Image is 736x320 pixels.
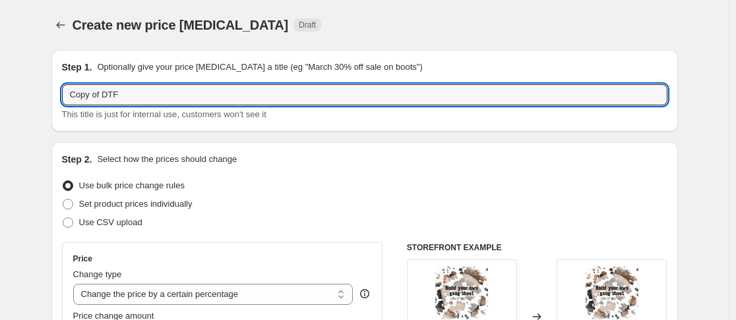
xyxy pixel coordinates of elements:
p: Optionally give your price [MEDICAL_DATA] a title (eg "March 30% off sale on boots") [97,61,422,74]
button: Price change jobs [51,16,70,34]
span: This title is just for internal use, customers won't see it [62,109,266,119]
span: Create new price [MEDICAL_DATA] [73,18,289,32]
span: Use bulk price change rules [79,180,185,190]
h6: STOREFRONT EXAMPLE [407,242,667,253]
input: 30% off holiday sale [62,84,667,105]
div: help [358,287,371,300]
h3: Price [73,253,92,264]
span: Draft [299,20,316,30]
h2: Step 1. [62,61,92,74]
img: build_you_own_gang_sheet_2_80x.png [435,267,488,319]
span: Set product prices individually [79,199,193,209]
img: build_you_own_gang_sheet_2_80x.png [586,267,638,319]
p: Select how the prices should change [97,153,237,166]
span: Change type [73,269,122,279]
h2: Step 2. [62,153,92,166]
span: Use CSV upload [79,217,142,227]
